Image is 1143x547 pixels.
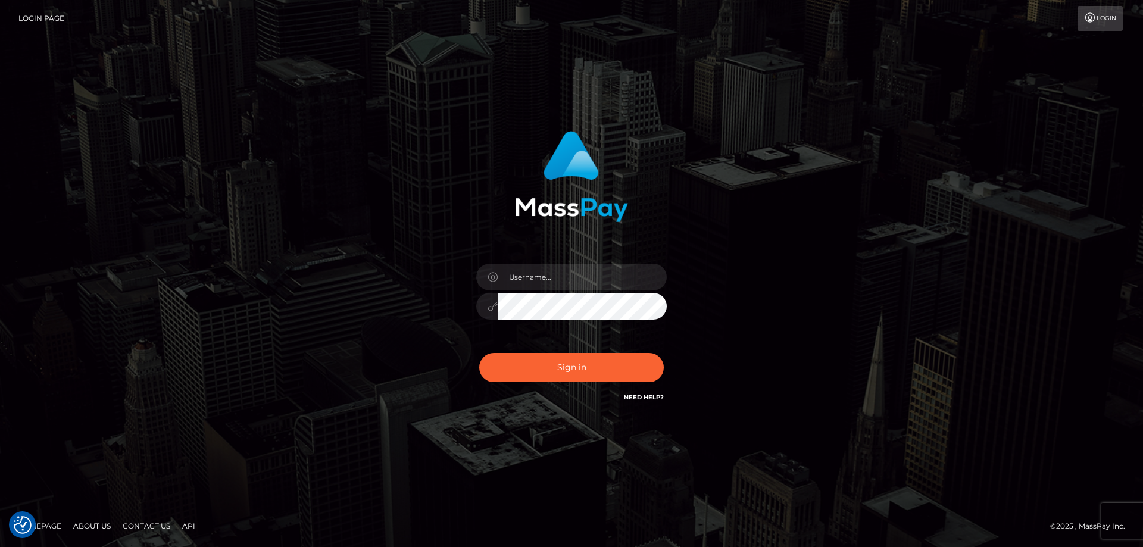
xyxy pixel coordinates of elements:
[14,516,32,534] button: Consent Preferences
[515,131,628,222] img: MassPay Login
[68,517,115,535] a: About Us
[624,393,664,401] a: Need Help?
[177,517,200,535] a: API
[498,264,667,290] input: Username...
[1078,6,1123,31] a: Login
[118,517,175,535] a: Contact Us
[13,517,66,535] a: Homepage
[479,353,664,382] button: Sign in
[18,6,64,31] a: Login Page
[1050,520,1134,533] div: © 2025 , MassPay Inc.
[14,516,32,534] img: Revisit consent button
